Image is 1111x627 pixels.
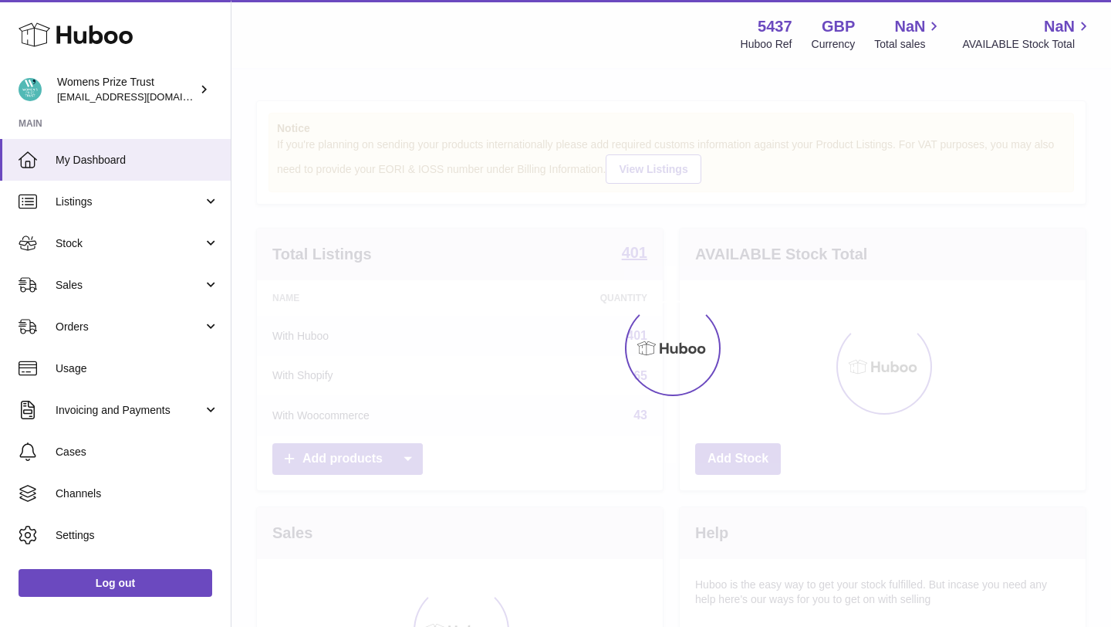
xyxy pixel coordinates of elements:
strong: GBP [822,16,855,37]
span: Usage [56,361,219,376]
div: Huboo Ref [741,37,792,52]
span: NaN [1044,16,1075,37]
strong: 5437 [758,16,792,37]
span: [EMAIL_ADDRESS][DOMAIN_NAME] [57,90,227,103]
span: Channels [56,486,219,501]
span: NaN [894,16,925,37]
span: Stock [56,236,203,251]
span: Cases [56,445,219,459]
span: Sales [56,278,203,293]
span: Total sales [874,37,943,52]
span: Orders [56,320,203,334]
div: Womens Prize Trust [57,75,196,104]
a: NaN AVAILABLE Stock Total [962,16,1092,52]
span: Listings [56,195,203,209]
span: AVAILABLE Stock Total [962,37,1092,52]
img: info@womensprizeforfiction.co.uk [19,78,42,101]
a: Log out [19,569,212,597]
span: My Dashboard [56,153,219,168]
a: NaN Total sales [874,16,943,52]
span: Invoicing and Payments [56,403,203,418]
span: Settings [56,528,219,543]
div: Currency [812,37,856,52]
